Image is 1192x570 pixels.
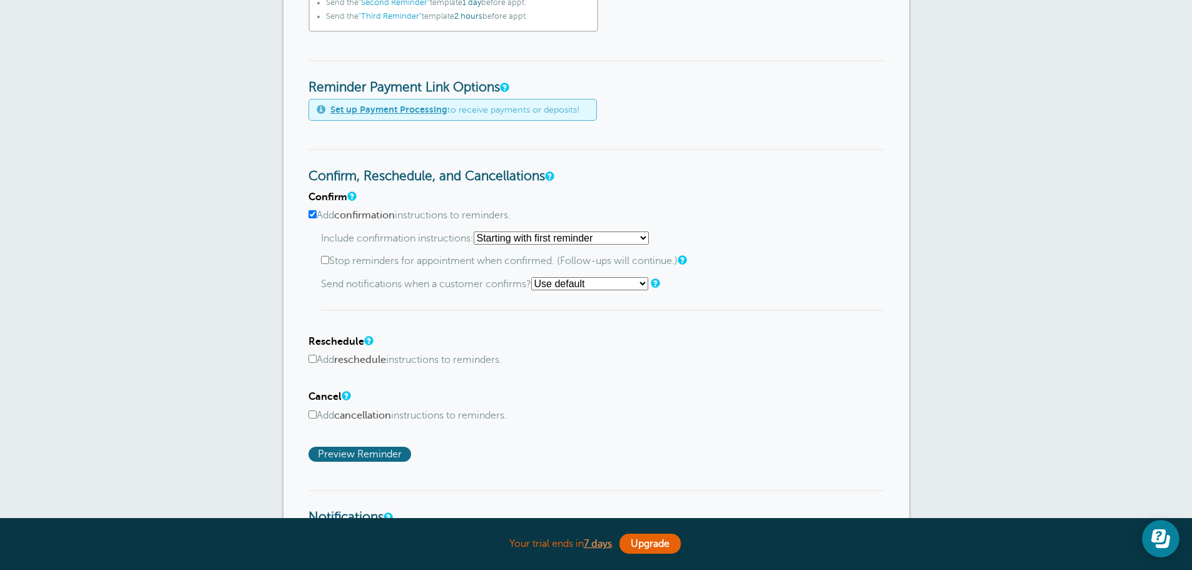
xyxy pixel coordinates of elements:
h4: Confirm [308,191,884,203]
span: to receive payments or deposits! [330,104,579,115]
span: Preview Reminder [308,447,411,462]
a: These settings apply to all templates. Automatically add a payment link to your reminders if an a... [500,83,507,91]
span: 2 hours [454,12,482,21]
h4: Reschedule [308,336,884,348]
label: Add instructions to reminders. [308,354,884,366]
h3: Reminder Payment Link Options [308,60,884,96]
iframe: Resource center [1142,520,1179,557]
a: A note will be added to SMS reminders that replying "C" will confirm the appointment. For email r... [347,192,355,200]
b: confirmation [334,210,395,221]
a: If a customer confirms an appointment, requests a reschedule, or replies to an SMS reminder, we c... [384,513,391,521]
a: Preview Reminder [308,449,414,460]
a: These settings apply to all templates. (They are not per-template settings). You can change the l... [545,172,553,180]
label: Add instructions to reminders. [308,210,884,221]
input: Addcancellationinstructions to reminders. [308,410,317,419]
h3: Confirm, Reschedule, and Cancellations [308,149,884,185]
b: cancellation [334,410,391,421]
a: A note will be added to SMS reminders that replying "R" will request a reschedule of the appointm... [364,337,372,345]
a: Should we notify you? Selecting "Use default" will use the setting in the Notifications section b... [651,279,658,287]
p: Send notifications when a customer confirms? [321,277,884,290]
a: If you use two or more reminders, and a customer confirms an appointment after the first reminder... [678,256,685,264]
h4: Cancel [308,391,884,403]
input: Addconfirmationinstructions to reminders. [308,210,317,218]
a: A note will be added to SMS reminders that replying "X" will cancel the appointment. For email re... [342,392,349,400]
label: Add instructions to reminders. [308,410,884,422]
li: Send the template before appt. [326,12,589,26]
div: Your trial ends in . [283,531,909,557]
input: Addrescheduleinstructions to reminders. [308,355,317,363]
a: Set up Payment Processing [330,104,447,115]
h3: Notifications [308,490,884,526]
a: 7 days [584,538,612,549]
p: Include confirmation instructions: [321,232,884,245]
b: reschedule [334,354,386,365]
input: Stop reminders for appointment when confirmed. (Follow-ups will continue.) [321,256,329,264]
span: "Third Reminder" [359,12,422,21]
label: Stop reminders for appointment when confirmed. (Follow-ups will continue.) [321,255,884,267]
a: Upgrade [619,534,681,554]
